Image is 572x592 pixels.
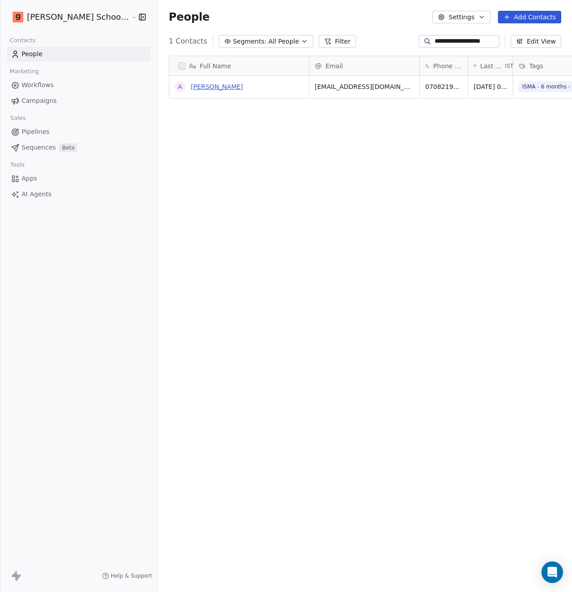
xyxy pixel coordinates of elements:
div: Open Intercom Messenger [541,561,563,583]
span: People [22,49,43,59]
span: Tools [6,158,28,172]
span: Tags [529,62,543,71]
span: Sales [6,111,30,125]
div: A [178,82,182,92]
span: Beta [59,143,77,152]
span: Marketing [6,65,43,78]
span: Full Name [200,62,231,71]
a: Help & Support [102,572,152,579]
a: [PERSON_NAME] [191,83,243,90]
span: Sequences [22,143,56,152]
a: People [7,47,150,62]
a: Campaigns [7,93,150,108]
a: Pipelines [7,124,150,139]
span: All People [268,37,299,46]
span: 07082196900 [425,82,462,91]
span: Last Activity Date [480,62,503,71]
span: Email [326,62,343,71]
span: Pipelines [22,127,49,137]
div: Last Activity DateIST [468,56,513,75]
span: AI Agents [22,190,52,199]
div: Email [309,56,419,75]
a: Workflows [7,78,150,93]
button: [PERSON_NAME] School of Finance LLP [11,9,125,25]
a: AI Agents [7,187,150,202]
img: Goela%20School%20Logos%20(4).png [13,12,23,22]
button: Add Contacts [498,11,561,23]
button: Settings [432,11,490,23]
div: Full Name [169,56,309,75]
span: [PERSON_NAME] School of Finance LLP [27,11,129,23]
span: Help & Support [111,572,152,579]
button: Edit View [510,35,561,48]
span: Contacts [6,34,40,47]
span: Segments: [233,37,267,46]
a: SequencesBeta [7,140,150,155]
a: Apps [7,171,150,186]
span: Phone Number [433,62,462,71]
div: grid [169,76,309,556]
span: IST [505,62,514,70]
span: Workflows [22,80,54,90]
button: Filter [319,35,356,48]
span: [EMAIL_ADDRESS][DOMAIN_NAME] [315,82,414,91]
span: People [169,10,210,24]
span: [DATE] 03:09 PM [474,82,507,91]
span: Campaigns [22,96,57,106]
span: 1 Contacts [169,36,207,47]
div: Phone Number [420,56,468,75]
span: Apps [22,174,37,183]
